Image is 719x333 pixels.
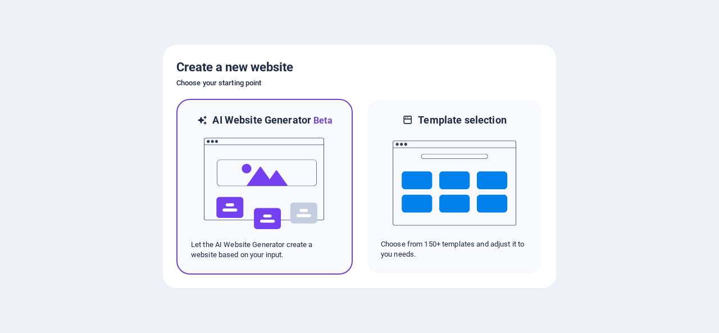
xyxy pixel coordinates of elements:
[176,58,543,76] h5: Create a new website
[381,239,528,259] p: Choose from 150+ templates and adjust it to you needs.
[203,127,326,240] img: ai
[176,99,353,275] div: AI Website GeneratorBetaaiLet the AI Website Generator create a website based on your input.
[176,76,543,90] h6: Choose your starting point
[191,240,338,260] p: Let the AI Website Generator create a website based on your input.
[311,115,333,126] span: Beta
[366,99,543,275] div: Template selectionChoose from 150+ templates and adjust it to you needs.
[212,113,332,127] h6: AI Website Generator
[418,113,506,127] h6: Template selection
